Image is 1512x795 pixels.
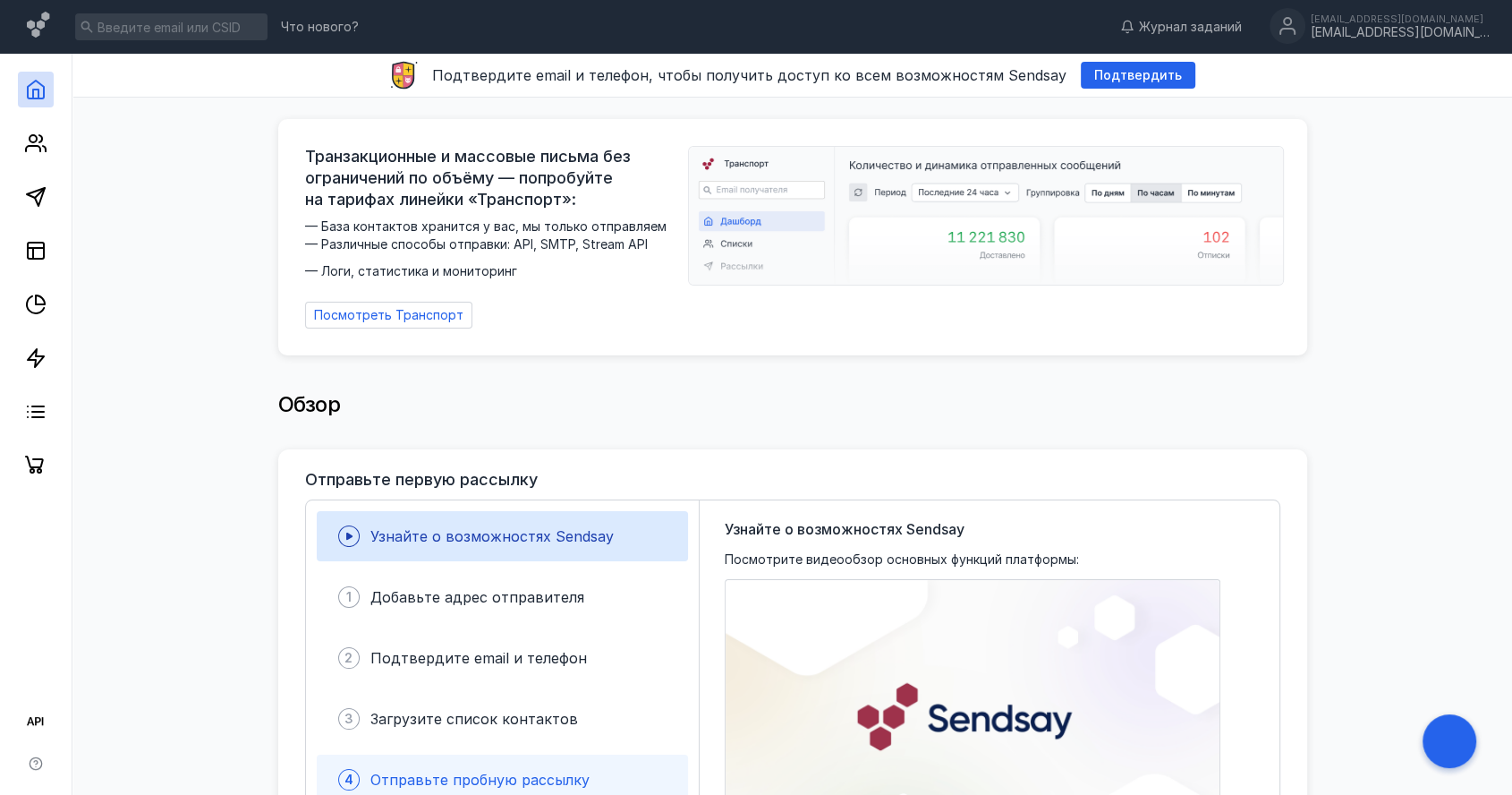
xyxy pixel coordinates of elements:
input: Введите email или CSID [75,13,268,40]
span: Добавьте адрес отправителя [370,588,584,606]
a: Посмотреть Транспорт [305,302,472,329]
span: 2 [344,649,353,667]
span: Обзор [278,391,341,417]
span: Узнайте о возможностях Sendsay [725,518,964,540]
span: 1 [346,588,352,606]
div: [EMAIL_ADDRESS][DOMAIN_NAME] [1311,13,1490,24]
span: Загрузите список контактов [370,710,578,728]
span: Отправьте пробную рассылку [370,771,590,789]
span: Журнал заданий [1139,18,1242,36]
span: Подтвердить [1094,68,1182,83]
span: — База контактов хранится у вас, мы только отправляем — Различные способы отправки: API, SMTP, St... [305,218,677,280]
span: 4 [344,771,353,789]
button: Подтвердить [1081,62,1195,89]
span: Узнайте о возможностях Sendsay [370,527,614,545]
h3: Отправьте первую рассылку [305,471,538,489]
span: Подтвердите email и телефон [370,649,587,667]
span: Транзакционные и массовые письма без ограничений по объёму — попробуйте на тарифах линейки «Транс... [305,146,677,210]
span: Посмотрите видеообзор основных функций платформы: [725,551,1079,568]
span: Посмотреть Транспорт [314,308,463,323]
a: Что нового? [272,21,368,33]
div: [EMAIL_ADDRESS][DOMAIN_NAME] [1311,25,1490,40]
img: dashboard-transport-banner [689,147,1283,285]
a: Журнал заданий [1111,18,1251,36]
span: Подтвердите email и телефон, чтобы получить доступ ко всем возможностям Sendsay [432,66,1066,84]
span: 3 [344,710,353,728]
span: Что нового? [281,21,359,33]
